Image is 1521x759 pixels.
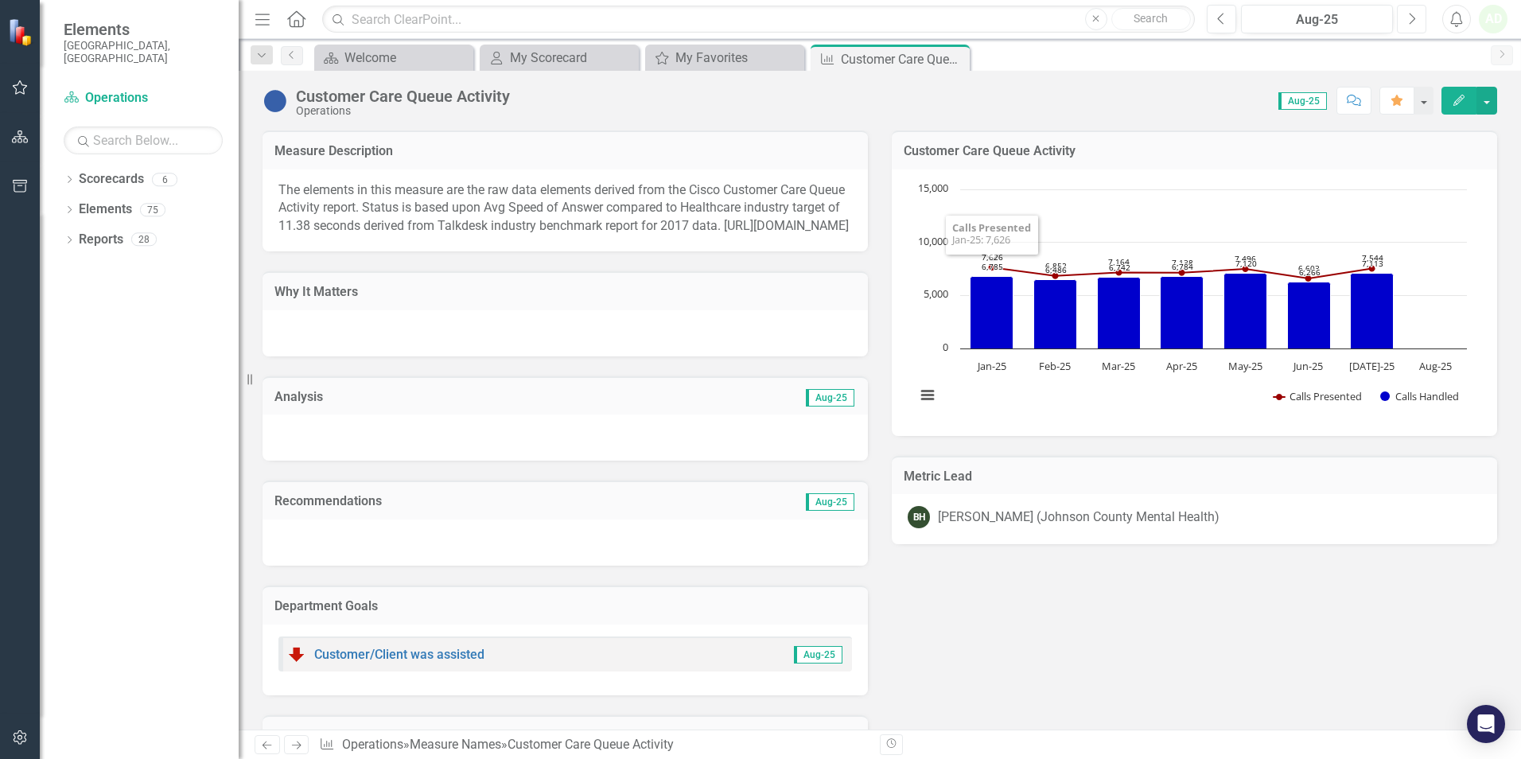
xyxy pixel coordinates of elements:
[1288,282,1331,348] path: Jun-25, 6,266. Calls Handled.
[79,231,123,249] a: Reports
[484,48,635,68] a: My Scorecard
[79,200,132,219] a: Elements
[943,340,948,354] text: 0
[924,286,948,301] text: 5,000
[274,390,561,404] h3: Analysis
[1241,5,1393,33] button: Aug-25
[649,48,800,68] a: My Favorites
[989,264,1375,282] g: Calls Presented, series 1 of 2. Line with 8 data points.
[908,181,1475,420] svg: Interactive chart
[1172,257,1193,268] text: 7,138
[1228,359,1262,373] text: May-25
[1045,260,1067,271] text: 6,852
[1098,277,1141,348] path: Mar-25, 6,742. Calls Handled.
[1351,273,1394,348] path: Jul-25, 7,113. Calls Handled.
[1349,359,1395,373] text: [DATE]-25
[319,736,868,754] div: » »
[322,6,1195,33] input: Search ClearPoint...
[274,599,856,613] h3: Department Goals
[274,285,856,299] h3: Why It Matters
[794,646,842,664] span: Aug-25
[140,203,165,216] div: 75
[1369,265,1375,271] path: Jul-25, 7,544. Calls Presented.
[908,181,1481,420] div: Chart. Highcharts interactive chart.
[1172,261,1193,272] text: 6,784
[287,644,306,664] img: Below Plan
[982,261,1003,272] text: 6,785
[1034,279,1077,348] path: Feb-25, 6,486. Calls Handled.
[1467,705,1505,743] div: Open Intercom Messenger
[64,20,223,39] span: Elements
[1479,5,1507,33] button: AD
[908,506,930,528] div: BH
[938,508,1220,527] div: [PERSON_NAME] (Johnson County Mental Health)
[1161,276,1204,348] path: Apr-25, 6,784. Calls Handled.
[916,384,939,407] button: View chart menu, Chart
[976,359,1006,373] text: Jan-25
[1362,258,1383,269] text: 7,113
[918,234,948,248] text: 10,000
[1052,272,1059,278] path: Feb-25, 6,852. Calls Presented.
[1274,389,1363,403] button: Show Calls Presented
[344,48,469,68] div: Welcome
[8,18,36,46] img: ClearPoint Strategy
[274,494,671,508] h3: Recommendations
[675,48,800,68] div: My Favorites
[918,181,948,195] text: 15,000
[904,144,1485,158] h3: Customer Care Queue Activity
[1380,389,1461,403] button: Show Calls Handled
[318,48,469,68] a: Welcome
[263,88,288,114] img: No Information
[274,144,856,158] h3: Measure Description
[64,39,223,65] small: [GEOGRAPHIC_DATA], [GEOGRAPHIC_DATA]
[1243,266,1249,272] path: May-25, 7,496. Calls Presented.
[1045,264,1067,275] text: 6,486
[1111,8,1191,30] button: Search
[296,88,510,105] div: Customer Care Queue Activity
[64,89,223,107] a: Operations
[1419,359,1452,373] text: Aug-25
[1235,253,1256,264] text: 7,496
[971,276,1013,348] path: Jan-25, 6,785. Calls Handled.
[1224,273,1267,348] path: May-25, 7,120. Calls Handled.
[152,173,177,186] div: 6
[982,251,1003,263] text: 7,626
[342,737,403,752] a: Operations
[841,49,966,69] div: Customer Care Queue Activity
[131,233,157,247] div: 28
[64,127,223,154] input: Search Below...
[274,729,856,743] h3: Parents
[1166,359,1197,373] text: Apr-25
[1298,263,1320,274] text: 6,603
[1278,92,1327,110] span: Aug-25
[410,737,501,752] a: Measure Names
[1299,267,1321,278] text: 6,266
[79,170,144,189] a: Scorecards
[314,647,484,662] a: Customer/Client was assisted
[806,389,854,407] span: Aug-25
[1102,359,1135,373] text: Mar-25
[1108,256,1130,267] text: 7,164
[278,182,849,234] span: The elements in this measure are the raw data elements derived from the Cisco Customer Care Queue...
[904,469,1485,484] h3: Metric Lead
[806,493,854,511] span: Aug-25
[1134,12,1168,25] span: Search
[1109,262,1130,273] text: 6,742
[1039,359,1071,373] text: Feb-25
[1235,258,1257,269] text: 7,120
[1179,269,1185,275] path: Apr-25, 7,138. Calls Presented.
[510,48,635,68] div: My Scorecard
[1305,275,1312,282] path: Jun-25, 6,603. Calls Presented.
[1362,252,1383,263] text: 7,544
[508,737,674,752] div: Customer Care Queue Activity
[1292,359,1323,373] text: Jun-25
[296,105,510,117] div: Operations
[1247,10,1387,29] div: Aug-25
